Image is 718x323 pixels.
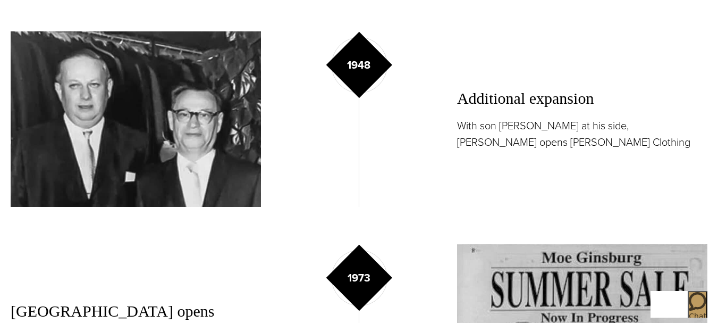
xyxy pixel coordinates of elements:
iframe: Opens a widget where you can chat to one of our agents [651,291,707,318]
img: Founder Jacob Ginsburg and his son, Moe Ginsburg-Great Grandfather & Grandfather of current owner... [11,31,261,207]
h3: Additional expansion [457,87,707,110]
span: Chat [38,21,56,29]
p: 1948 [347,57,370,73]
h3: [GEOGRAPHIC_DATA] opens [11,300,261,322]
p: With son [PERSON_NAME] at his side, [PERSON_NAME] opens [PERSON_NAME] Clothing [457,118,707,151]
p: 1973 [348,270,370,286]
